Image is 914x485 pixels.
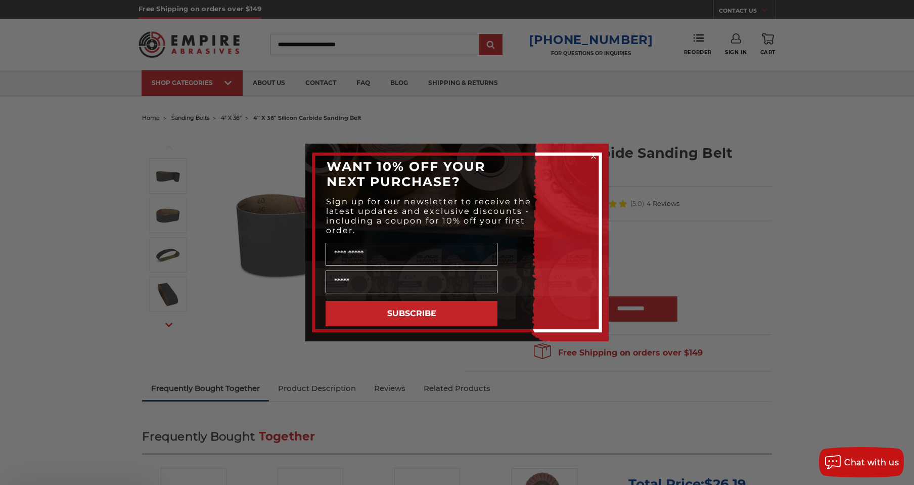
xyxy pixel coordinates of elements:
span: WANT 10% OFF YOUR NEXT PURCHASE? [327,159,485,189]
span: Chat with us [844,458,899,467]
button: Close dialog [588,151,599,161]
button: Chat with us [819,447,904,477]
input: Email [326,271,497,293]
button: SUBSCRIBE [326,301,497,326]
span: Sign up for our newsletter to receive the latest updates and exclusive discounts - including a co... [326,197,531,235]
